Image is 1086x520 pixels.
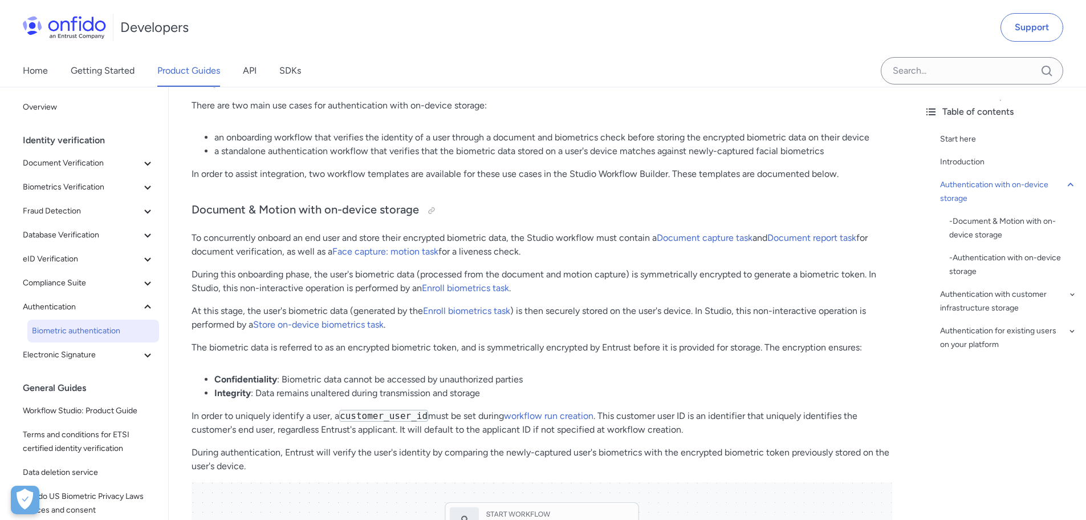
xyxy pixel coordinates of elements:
a: Getting Started [71,55,135,87]
li: an onboarding workflow that verifies the identity of a user through a document and biometrics che... [214,131,892,144]
button: eID Verification [18,248,159,271]
a: SDKs [279,55,301,87]
strong: Confidentiality [214,374,277,385]
h1: Developers [120,18,189,37]
span: Overview [23,100,154,114]
a: Document report task [767,232,856,243]
div: Table of contents [924,105,1077,119]
button: Database Verification [18,224,159,247]
a: Biometric authentication [27,320,159,342]
span: Compliance Suite [23,276,141,290]
strong: Integrity [214,388,251,398]
a: -Authentication with on-device storage [949,251,1077,279]
div: Identity verification [23,129,164,152]
img: Onfido Logo [23,16,106,39]
a: Data deletion service [18,461,159,484]
span: Terms and conditions for ETSI certified identity verification [23,428,154,455]
button: Document Verification [18,152,159,175]
a: -Document & Motion with on-device storage [949,215,1077,242]
p: To concurrently onboard an end user and store their encrypted biometric data, the Studio workflow... [192,231,892,259]
span: Workflow Studio: Product Guide [23,404,154,418]
button: Authentication [18,296,159,319]
span: Biometric authentication [32,324,154,338]
h3: Document & Motion with on-device storage [192,201,892,220]
button: Fraud Detection [18,200,159,223]
input: Onfido search input field [881,57,1063,84]
span: Electronic Signature [23,348,141,362]
span: Data deletion service [23,466,154,479]
p: There are two main use cases for authentication with on-device storage: [192,99,892,112]
a: Introduction [940,155,1077,169]
a: API [243,55,257,87]
a: Overview [18,96,159,119]
a: Enroll biometrics task [423,305,510,316]
a: Document capture task [657,232,753,243]
a: Terms and conditions for ETSI certified identity verification [18,424,159,460]
a: Home [23,55,48,87]
a: Start here [940,132,1077,146]
li: a standalone authentication workflow that verifies that the biometric data stored on a user's dev... [214,144,892,158]
p: At this stage, the user's biometric data (generated by the ) is then securely stored on the user'... [192,304,892,332]
span: Onfido US Biometric Privacy Laws notices and consent [23,490,154,517]
div: General Guides [23,377,164,400]
button: Biometrics Verification [18,176,159,199]
button: Open Preferences [11,486,39,514]
a: Workflow Studio: Product Guide [18,400,159,422]
button: Compliance Suite [18,272,159,295]
span: Database Verification [23,228,141,242]
a: Face capture: motion task [332,246,438,257]
a: Product Guides [157,55,220,87]
li: : Biometric data cannot be accessed by unauthorized parties [214,373,892,386]
a: Authentication for existing users on your platform [940,324,1077,352]
a: Authentication with on-device storage [940,178,1077,205]
a: Support [1000,13,1063,42]
p: During authentication, Entrust will verify the user's identity by comparing the newly-captured us... [192,446,892,473]
li: : Data remains unaltered during transmission and storage [214,386,892,400]
a: workflow run creation [504,410,593,421]
span: eID Verification [23,252,141,266]
a: Authentication with customer infrastructure storage [940,288,1077,315]
p: In order to assist integration, two workflow templates are available for these use cases in the S... [192,167,892,181]
p: In order to uniquely identify a user, a must be set during . This customer user ID is an identifi... [192,409,892,437]
a: Store on-device biometrics task [253,319,384,330]
div: - Document & Motion with on-device storage [949,215,1077,242]
span: Biometrics Verification [23,180,141,194]
span: Authentication [23,300,141,314]
p: During this onboarding phase, the user's biometric data (processed from the document and motion c... [192,268,892,295]
p: The biometric data is referred to as an encrypted biometric token, and is symmetrically encrypted... [192,341,892,354]
code: customer_user_id [339,410,428,422]
div: - Authentication with on-device storage [949,251,1077,279]
a: Enroll biometrics task [422,283,509,293]
button: Electronic Signature [18,344,159,366]
span: Fraud Detection [23,204,141,218]
div: Cookie Preferences [11,486,39,514]
span: Document Verification [23,156,141,170]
